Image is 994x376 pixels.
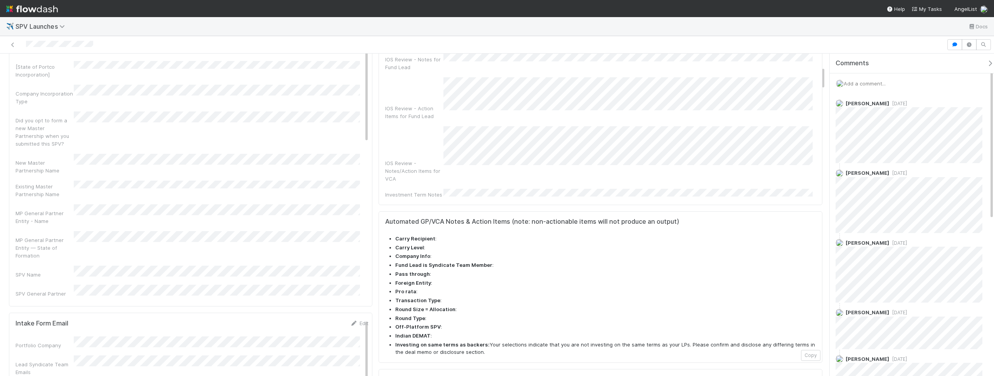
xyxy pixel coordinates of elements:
li: : [395,288,816,296]
li: Your selections indicate that you are not investing on the same terms as your LPs. Please confirm... [395,341,816,356]
li: : [395,323,816,331]
li: : [395,315,816,322]
li: : [395,235,816,243]
strong: Company Info [395,253,430,259]
img: avatar_b18de8e2-1483-4e81-aa60-0a3d21592880.png [836,239,843,247]
span: [PERSON_NAME] [846,309,889,315]
div: IOS Review - Notes/Action Items for VCA [385,159,443,183]
div: Company Incorporation Type [16,90,74,105]
img: avatar_0a9e60f7-03da-485c-bb15-a40c44fcec20.png [836,80,844,87]
div: Existing Master Partnership Name [16,183,74,198]
span: [DATE] [889,356,907,362]
strong: Carry Recipient [395,235,435,242]
img: avatar_b18de8e2-1483-4e81-aa60-0a3d21592880.png [836,309,843,317]
span: [PERSON_NAME] [846,170,889,176]
img: avatar_0a9e60f7-03da-485c-bb15-a40c44fcec20.png [836,355,843,363]
div: Lead Syndicate Team Emails [16,360,74,376]
span: [PERSON_NAME] [846,356,889,362]
div: Portfolio Company [16,341,74,349]
strong: Carry Level [395,244,424,251]
strong: Fund Lead is Syndicate Team Member [395,262,492,268]
strong: Round Size = Allocation [395,306,455,312]
span: [DATE] [889,240,907,246]
span: [PERSON_NAME] [846,240,889,246]
span: [PERSON_NAME] [846,100,889,106]
span: Add a comment... [844,80,886,87]
strong: Investing on same terms as backers: [395,341,490,348]
h5: Automated GP/VCA Notes & Action Items (note: non-actionable items will not produce an output) [385,218,816,226]
div: MP General Partner Entity — State of Formation [16,236,74,259]
a: Docs [968,22,988,31]
img: avatar_0a9e60f7-03da-485c-bb15-a40c44fcec20.png [836,169,843,177]
span: My Tasks [911,6,942,12]
li: : [395,306,816,313]
div: IOS Review - Notes for Fund Lead [385,56,443,71]
li: : [395,332,816,340]
img: logo-inverted-e16ddd16eac7371096b0.svg [6,2,58,16]
li: : [395,297,816,305]
span: [DATE] [889,101,907,106]
span: AngelList [954,6,977,12]
button: Copy [801,350,820,361]
a: My Tasks [911,5,942,13]
div: Help [886,5,905,13]
li: : [395,261,816,269]
img: avatar_0a9e60f7-03da-485c-bb15-a40c44fcec20.png [836,99,843,107]
div: New Master Partnership Name [16,159,74,174]
div: [State of Portco Incorporation] [16,63,74,78]
h5: Intake Form Email [16,320,68,327]
li: : [395,244,816,252]
li: : [395,279,816,287]
strong: Pass through [395,271,430,277]
span: ✈️ [6,23,14,30]
li: : [395,252,816,260]
strong: Round Type [395,315,425,321]
div: Did you opt to form a new Master Partnership when you submitted this SPV? [16,117,74,148]
strong: Foreign Entity [395,280,431,286]
li: : [395,270,816,278]
strong: Transaction Type [395,297,440,303]
strong: Pro rata [395,288,416,294]
a: Edit [350,320,368,326]
img: avatar_0a9e60f7-03da-485c-bb15-a40c44fcec20.png [980,5,988,13]
span: Comments [836,59,869,67]
span: [DATE] [889,310,907,315]
div: Investment Term Notes [385,191,443,198]
div: MP General Partner Entity - Name [16,209,74,225]
span: SPV Launches [16,23,69,30]
div: IOS Review - Action Items for Fund Lead [385,104,443,120]
strong: Indian DEMAT [395,332,431,339]
div: SPV General Partner Entity — Name [16,290,74,305]
div: SPV Name [16,271,74,279]
strong: Off-Platform SPV [395,324,441,330]
span: [DATE] [889,170,907,176]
